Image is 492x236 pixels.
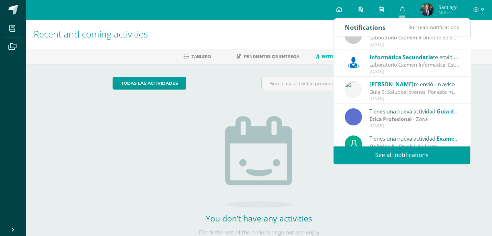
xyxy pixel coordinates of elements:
[369,88,459,96] div: Guía 3: Saludos jóvenes. Por este medio les informo que tiene desde este momento hasta las 11:58 ...
[369,107,459,115] div: Tienes una nueva actividad:
[333,146,470,164] a: See all notifications
[369,61,459,69] div: Laboratorio Examen Informatica: Estimados alumnos se les adjunta los laboratorio examen de la III...
[262,77,405,90] input: Busca una actividad próxima aquí...
[191,54,211,59] span: Tablero
[438,10,457,15] span: Mi Perfil
[408,24,411,31] span: 3
[369,115,459,123] div: | Zona
[421,3,433,16] img: 3dbeebb784e2f6b0067a2aef981402e9.png
[369,115,412,123] strong: Ética Profesional
[113,77,186,90] a: todas las Actividades
[225,116,293,208] img: no_activities.png
[369,34,459,41] div: Laboratorio Examen II Unidad: Se adjunta el laboratorio examen de la II Unidad para las clases de...
[237,51,299,62] a: Pendientes de entrega
[369,134,459,143] div: Tienes una nueva actividad:
[369,123,459,129] div: [DATE]
[408,24,459,31] span: unread notifications
[369,96,459,102] div: [DATE]
[369,143,395,150] strong: Química II
[369,143,459,150] div: | Prueba de Logro
[345,18,386,36] div: Notifications
[438,4,457,10] span: Santiago
[345,81,362,98] img: 6dfd641176813817be49ede9ad67d1c4.png
[437,135,487,142] span: Examen de unidad
[194,213,324,224] h2: You don’t have any activities
[345,54,362,71] img: 6ed6846fa57649245178fca9fc9a58dd.png
[369,69,459,74] div: [DATE]
[34,28,148,40] span: Recent and coming activities
[369,42,459,47] div: [DATE]
[322,54,350,59] span: Entregadas
[244,54,299,59] span: Pendientes de entrega
[315,51,350,62] a: Entregadas
[369,80,459,88] div: te envió un aviso
[369,53,459,61] div: te envió un aviso
[369,80,414,88] span: [PERSON_NAME]
[369,53,433,61] span: Informática Secundaria
[183,51,211,62] a: Tablero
